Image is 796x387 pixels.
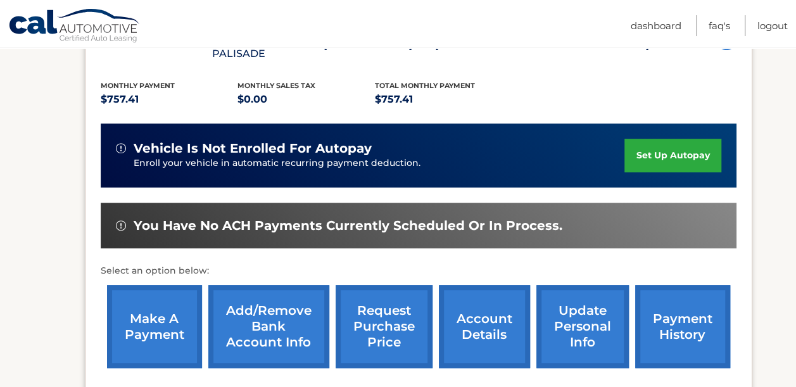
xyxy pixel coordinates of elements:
span: Monthly sales Tax [237,81,315,90]
p: $0.00 [237,91,375,108]
a: Cal Automotive [8,8,141,45]
img: alert-white.svg [116,143,126,153]
a: update personal info [536,285,629,368]
a: set up autopay [624,139,721,172]
a: request purchase price [336,285,433,368]
a: Add/Remove bank account info [208,285,329,368]
a: make a payment [107,285,202,368]
a: FAQ's [709,15,730,36]
img: alert-white.svg [116,220,126,231]
a: account details [439,285,530,368]
span: You have no ACH payments currently scheduled or in process. [134,218,562,234]
span: Total Monthly Payment [375,81,475,90]
a: payment history [635,285,730,368]
p: Enroll your vehicle in automatic recurring payment deduction. [134,156,625,170]
p: Select an option below: [101,263,736,279]
span: Monthly Payment [101,81,175,90]
p: $757.41 [101,91,238,108]
span: vehicle is not enrolled for autopay [134,141,372,156]
a: Dashboard [631,15,681,36]
a: Logout [757,15,788,36]
p: $757.41 [375,91,512,108]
